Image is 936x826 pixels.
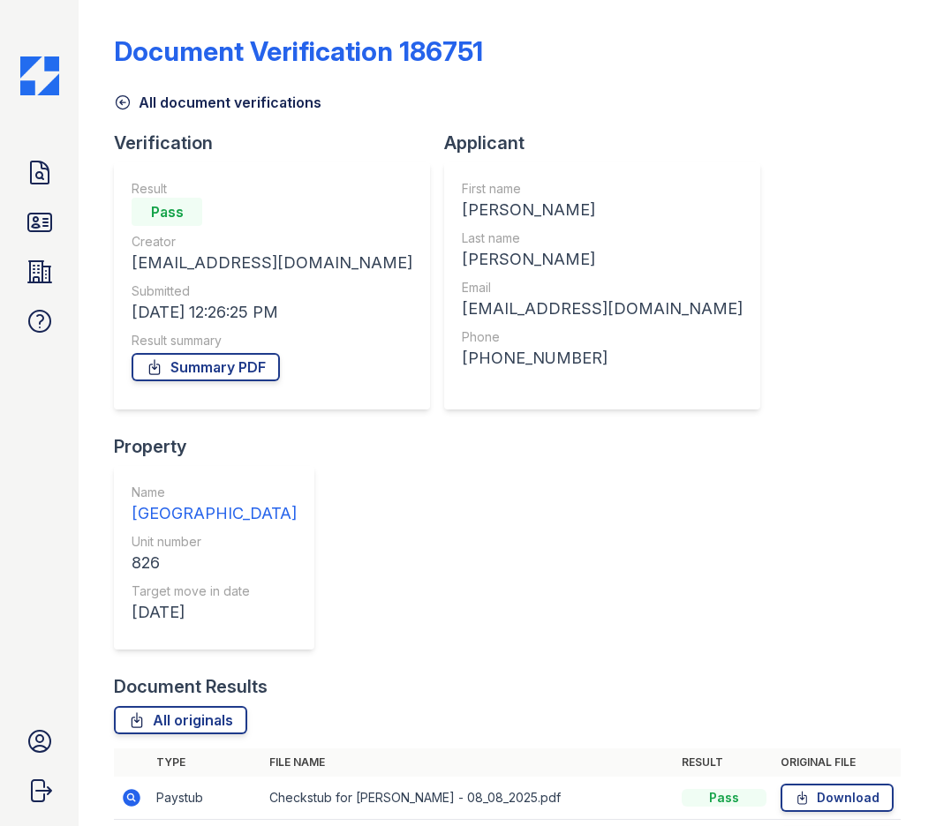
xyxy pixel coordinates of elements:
div: [EMAIL_ADDRESS][DOMAIN_NAME] [462,297,743,321]
div: Email [462,279,743,297]
div: [PERSON_NAME] [462,247,743,272]
div: Target move in date [132,582,297,600]
a: Name [GEOGRAPHIC_DATA] [132,484,297,526]
div: Phone [462,328,743,346]
a: Summary PDF [132,353,280,381]
div: [PERSON_NAME] [462,198,743,222]
div: Result [132,180,412,198]
div: [PHONE_NUMBER] [462,346,743,371]
div: [EMAIL_ADDRESS][DOMAIN_NAME] [132,251,412,275]
a: Download [781,784,894,812]
div: Last name [462,229,743,247]
td: Paystub [149,777,262,820]
th: Type [149,748,262,777]
div: [DATE] 12:26:25 PM [132,300,412,325]
div: Document Results [114,674,268,699]
img: CE_Icon_Blue-c292c112584629df590d857e76928e9f676e5b41ef8f769ba2f05ee15b207248.png [20,56,59,95]
div: Verification [114,131,444,155]
div: Creator [132,233,412,251]
div: Pass [682,789,766,807]
div: Unit number [132,533,297,551]
div: First name [462,180,743,198]
th: File name [262,748,675,777]
div: Name [132,484,297,501]
a: All document verifications [114,92,321,113]
div: Applicant [444,131,774,155]
th: Result [675,748,774,777]
div: Document Verification 186751 [114,35,483,67]
a: All originals [114,706,247,734]
div: Pass [132,198,202,226]
div: 826 [132,551,297,575]
th: Original file [774,748,901,777]
div: Property [114,434,328,459]
div: [DATE] [132,600,297,625]
div: Result summary [132,332,412,349]
div: Submitted [132,282,412,300]
td: Checkstub for [PERSON_NAME] - 08_08_2025.pdf [262,777,675,820]
div: [GEOGRAPHIC_DATA] [132,501,297,526]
